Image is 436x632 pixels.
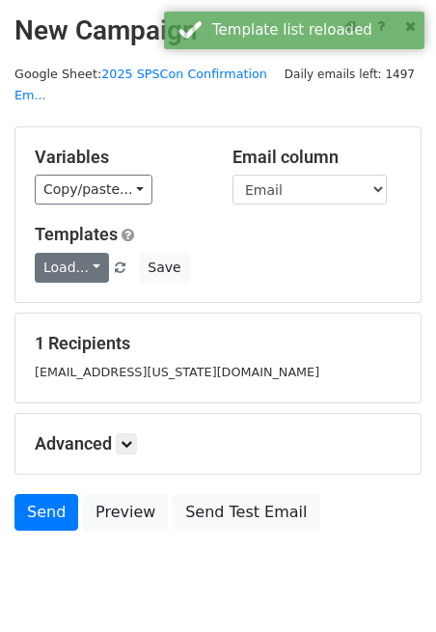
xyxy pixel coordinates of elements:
a: Send Test Email [173,494,319,531]
span: Daily emails left: 1497 [278,64,422,85]
a: Daily emails left: 1497 [278,67,422,81]
a: Send [14,494,78,531]
div: Template list reloaded [212,19,417,41]
a: Load... [35,253,109,283]
small: Google Sheet: [14,67,267,103]
h5: Variables [35,147,204,168]
a: Copy/paste... [35,175,152,205]
h2: New Campaign [14,14,422,47]
a: 2025 SPSCon Confirmation Em... [14,67,267,103]
small: [EMAIL_ADDRESS][US_STATE][DOMAIN_NAME] [35,365,319,379]
h5: Email column [232,147,401,168]
button: Save [139,253,189,283]
a: Templates [35,224,118,244]
a: Preview [83,494,168,531]
h5: Advanced [35,433,401,454]
h5: 1 Recipients [35,333,401,354]
iframe: Chat Widget [340,539,436,632]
